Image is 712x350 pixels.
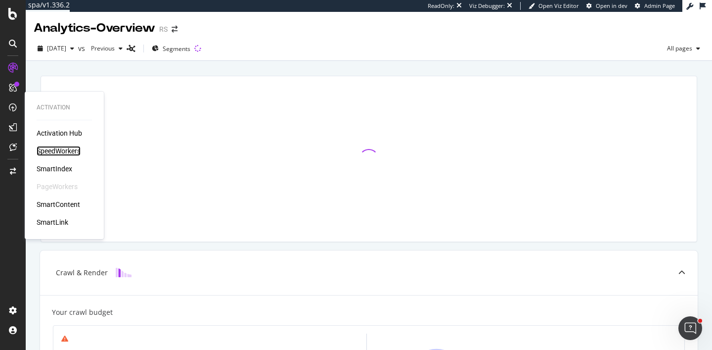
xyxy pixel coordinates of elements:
button: Previous [87,41,127,56]
div: Crawl & Render [56,268,108,278]
span: Previous [87,44,115,52]
a: Open Viz Editor [529,2,579,10]
img: block-icon [116,268,132,277]
div: PageWorkers [37,182,78,192]
a: SmartIndex [37,164,72,174]
div: ReadOnly: [428,2,454,10]
a: Activation Hub [37,128,82,138]
div: Your crawl budget [52,307,113,317]
span: Open in dev [596,2,627,9]
span: 2025 Jul. 5th [47,44,66,52]
span: Segments [163,45,190,53]
div: Analytics - Overview [34,20,155,37]
a: Admin Page [635,2,675,10]
div: arrow-right-arrow-left [172,26,178,33]
span: vs [78,44,87,53]
span: Open Viz Editor [538,2,579,9]
a: SpeedWorkers [37,146,81,156]
iframe: Intercom live chat [678,316,702,340]
button: [DATE] [34,41,78,56]
button: All pages [663,41,704,56]
div: Viz Debugger: [469,2,505,10]
span: Admin Page [644,2,675,9]
a: SmartLink [37,217,68,227]
div: Activation [37,103,92,112]
a: Open in dev [586,2,627,10]
span: All pages [663,44,692,52]
button: Segments [148,41,194,56]
a: SmartContent [37,200,80,209]
div: RS [159,24,168,34]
